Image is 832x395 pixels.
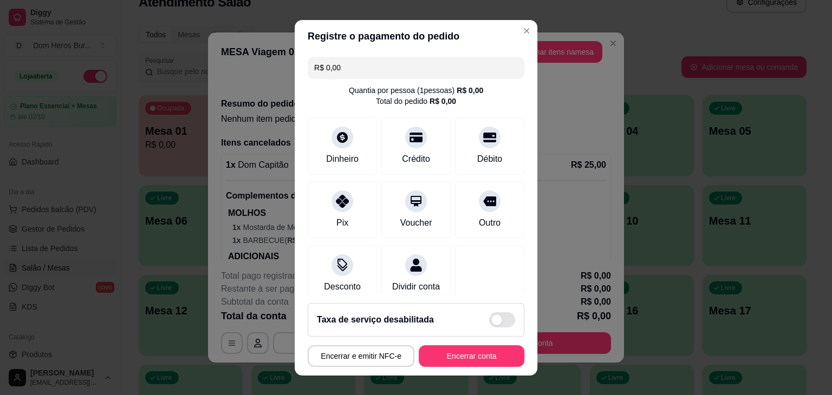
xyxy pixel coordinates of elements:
div: R$ 0,00 [457,84,483,95]
div: Voucher [400,216,432,229]
h2: Taxa de serviço desabilitada [317,313,434,326]
button: Encerrar e emitir NFC-e [308,345,414,367]
div: Total do pedido [376,95,456,106]
button: Close [518,22,535,39]
div: Dividir conta [392,280,440,293]
header: Registre o pagamento do pedido [295,19,537,52]
div: Outro [479,216,500,229]
div: Pix [336,216,348,229]
div: Débito [477,152,502,165]
div: R$ 0,00 [430,95,456,106]
div: Dinheiro [326,152,359,165]
input: Ex.: hambúrguer de cordeiro [314,56,518,78]
div: Quantia por pessoa ( 1 pessoas) [349,84,483,95]
div: Desconto [324,280,361,293]
button: Encerrar conta [419,345,524,367]
div: Crédito [402,152,430,165]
